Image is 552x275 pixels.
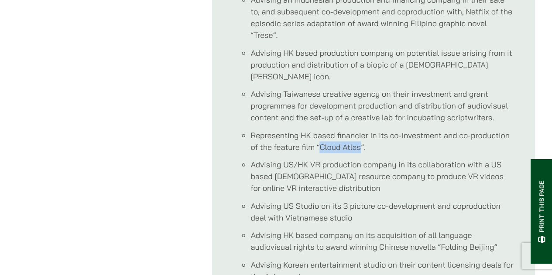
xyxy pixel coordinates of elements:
[250,229,514,253] li: Advising HK based company on its acquisition of all language audiovisual rights to award winning ...
[250,159,514,194] li: Advising US/HK VR production company in its collaboration with a US based [DEMOGRAPHIC_DATA] reso...
[250,200,514,224] li: Advising US Studio on its 3 picture co-development and coproduction deal with Vietnamese studio
[250,88,514,123] li: Advising Taiwanese creative agency on their investment and grant programmes for development produ...
[250,47,514,82] li: Advising HK based production company on potential issue arising from it production and distributi...
[250,129,514,153] li: Representing HK based financier in its co-investment and co-production of the feature film “Cloud...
